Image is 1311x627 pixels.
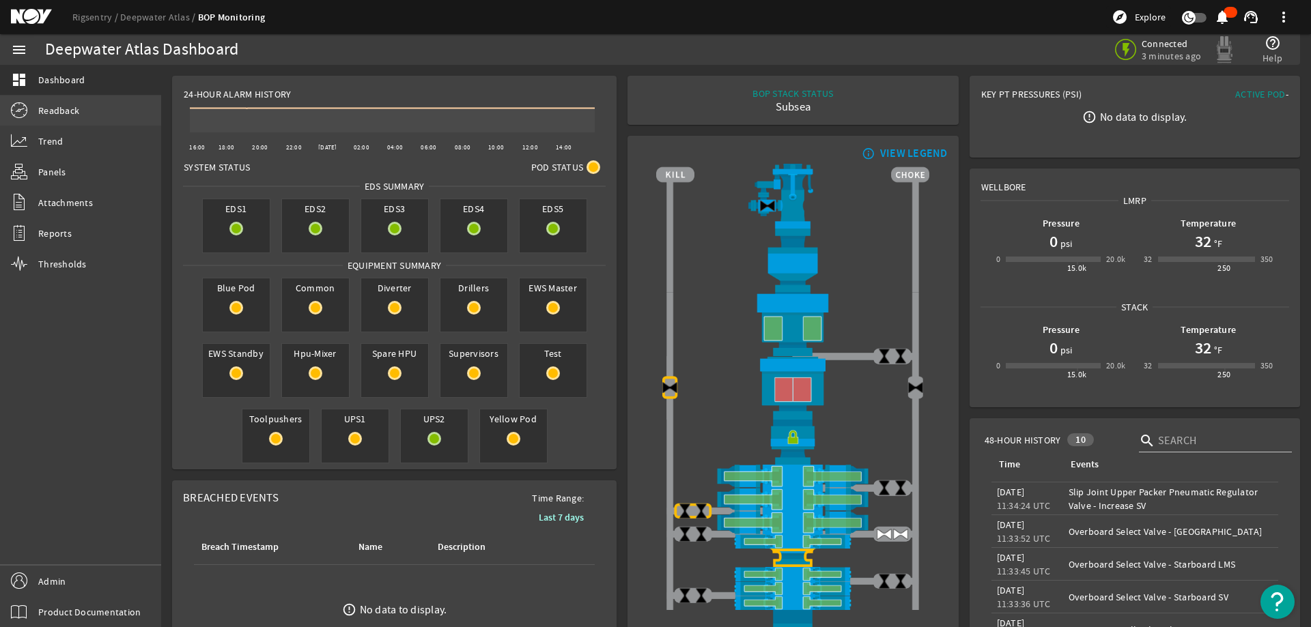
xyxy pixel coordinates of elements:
[892,526,909,542] img: ValveOpen.png
[1243,9,1259,25] mat-icon: support_agent
[1211,36,1238,63] img: Graypod.svg
[45,43,238,57] div: Deepwater Atlas Dashboard
[1142,38,1201,50] span: Connected
[361,199,428,218] span: EDS3
[38,134,63,148] span: Trend
[201,540,279,555] div: Breach Timestamp
[252,143,268,151] text: 20:00
[522,143,538,151] text: 12:00
[286,143,302,151] text: 22:00
[440,199,507,218] span: EDS4
[521,491,595,505] span: Time Range:
[677,503,693,519] img: ValveClose.png
[997,532,1051,544] legacy-datetime-component: 11:33:52 UTC
[1100,110,1187,123] div: No data to display.
[997,519,1025,531] legacy-datetime-component: [DATE]
[1049,231,1058,252] h1: 0
[693,587,709,604] img: ValveClose.png
[677,526,693,542] img: ValveClose.png
[198,11,266,24] a: BOP Monitoring
[556,143,572,151] text: 14:00
[1217,368,1230,381] div: 250
[1260,252,1273,266] div: 350
[282,344,349,363] span: Hpu-Mixer
[1181,217,1236,230] b: Temperature
[455,143,470,151] text: 08:00
[1071,457,1099,472] div: Events
[358,540,382,555] div: Name
[656,164,929,229] img: RiserAdapter.png
[1043,217,1080,230] b: Pressure
[520,199,587,218] span: EDS5
[421,143,436,151] text: 06:00
[539,511,584,524] b: Last 7 days
[656,511,929,534] img: ShearRamOpen.png
[970,169,1299,194] div: Wellbore
[342,602,356,617] mat-icon: error_outline
[656,356,929,419] img: LowerAnnularClose.png
[1112,9,1128,25] mat-icon: explore
[1058,343,1073,357] span: psi
[1181,323,1236,336] b: Temperature
[1106,252,1126,266] div: 20.0k
[361,278,428,297] span: Diverter
[1265,35,1281,51] mat-icon: help_outline
[997,598,1051,610] legacy-datetime-component: 11:33:36 UTC
[997,499,1051,512] legacy-datetime-component: 11:34:24 UTC
[656,581,929,596] img: PipeRamOpen.png
[876,480,892,496] img: ValveClose.png
[203,278,270,297] span: Blue Pod
[1195,231,1211,252] h1: 32
[859,148,875,159] mat-icon: info_outline
[656,549,929,566] img: BopBodyShearBottom_Fault.png
[656,292,929,356] img: UpperAnnularOpen.png
[693,526,709,542] img: ValveClose.png
[488,143,504,151] text: 10:00
[1116,300,1153,314] span: Stack
[892,573,909,589] img: ValveClose.png
[752,100,833,114] div: Subsea
[876,348,892,364] img: ValveClose.png
[1049,337,1058,359] h1: 0
[996,359,1000,373] div: 0
[677,587,693,604] img: ValveClose.png
[38,104,79,117] span: Readback
[528,505,595,529] button: Last 7 days
[354,143,369,151] text: 02:00
[1260,585,1295,619] button: Open Resource Center
[318,143,337,151] text: [DATE]
[189,143,205,151] text: 16:00
[184,160,250,174] span: System Status
[343,259,446,272] span: Equipment Summary
[1082,110,1097,124] mat-icon: error_outline
[759,198,776,214] img: Valve2Close.png
[242,409,309,428] span: Toolpushers
[436,540,533,555] div: Description
[1211,237,1223,250] span: °F
[1135,10,1166,24] span: Explore
[1211,343,1223,357] span: °F
[1263,51,1282,65] span: Help
[11,42,27,58] mat-icon: menu
[1158,433,1281,449] input: Search
[907,379,924,396] img: Valve2Close.png
[1142,50,1201,62] span: 3 minutes ago
[997,551,1025,564] legacy-datetime-component: [DATE]
[662,379,678,396] img: Valve2Close.png
[1043,323,1080,336] b: Pressure
[440,344,507,363] span: Supervisors
[997,565,1051,577] legacy-datetime-component: 11:33:45 UTC
[520,278,587,297] span: EWS Master
[1069,525,1273,538] div: Overboard Select Valve - [GEOGRAPHIC_DATA]
[203,344,270,363] span: EWS Standby
[997,457,1052,472] div: Time
[282,199,349,218] span: EDS2
[480,409,547,428] span: Yellow Pod
[656,465,929,488] img: ShearRamOpen.png
[38,574,66,588] span: Admin
[322,409,389,428] span: UPS1
[440,278,507,297] span: Drillers
[1067,368,1087,381] div: 15.0k
[1069,590,1273,604] div: Overboard Select Valve - Starboard SV
[892,480,909,496] img: ValveClose.png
